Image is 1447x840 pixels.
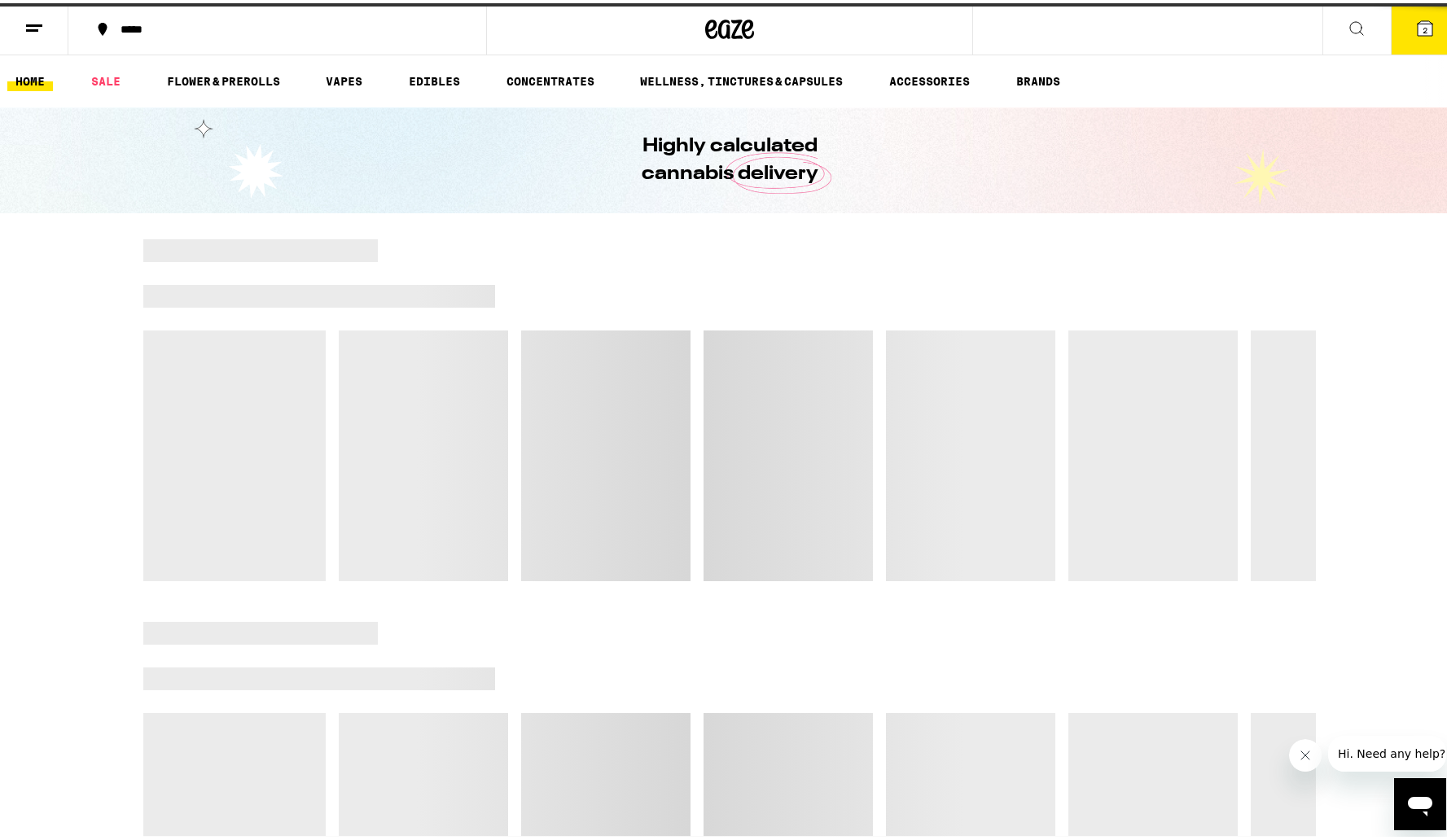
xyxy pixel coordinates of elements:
[595,129,864,185] h1: Highly calculated cannabis delivery
[1328,733,1446,768] iframe: Message from company
[1008,68,1068,88] a: BRANDS
[7,68,53,88] a: HOME
[1394,775,1446,827] iframe: Button to launch messaging window
[83,68,129,88] a: SALE
[318,68,371,88] a: VAPES
[1289,736,1322,768] iframe: Close message
[401,68,468,88] a: EDIBLES
[159,68,288,88] a: FLOWER & PREROLLS
[1423,22,1427,32] span: 2
[881,68,978,88] a: ACCESSORIES
[498,68,603,88] a: CONCENTRATES
[632,68,851,88] a: WELLNESS, TINCTURES & CAPSULES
